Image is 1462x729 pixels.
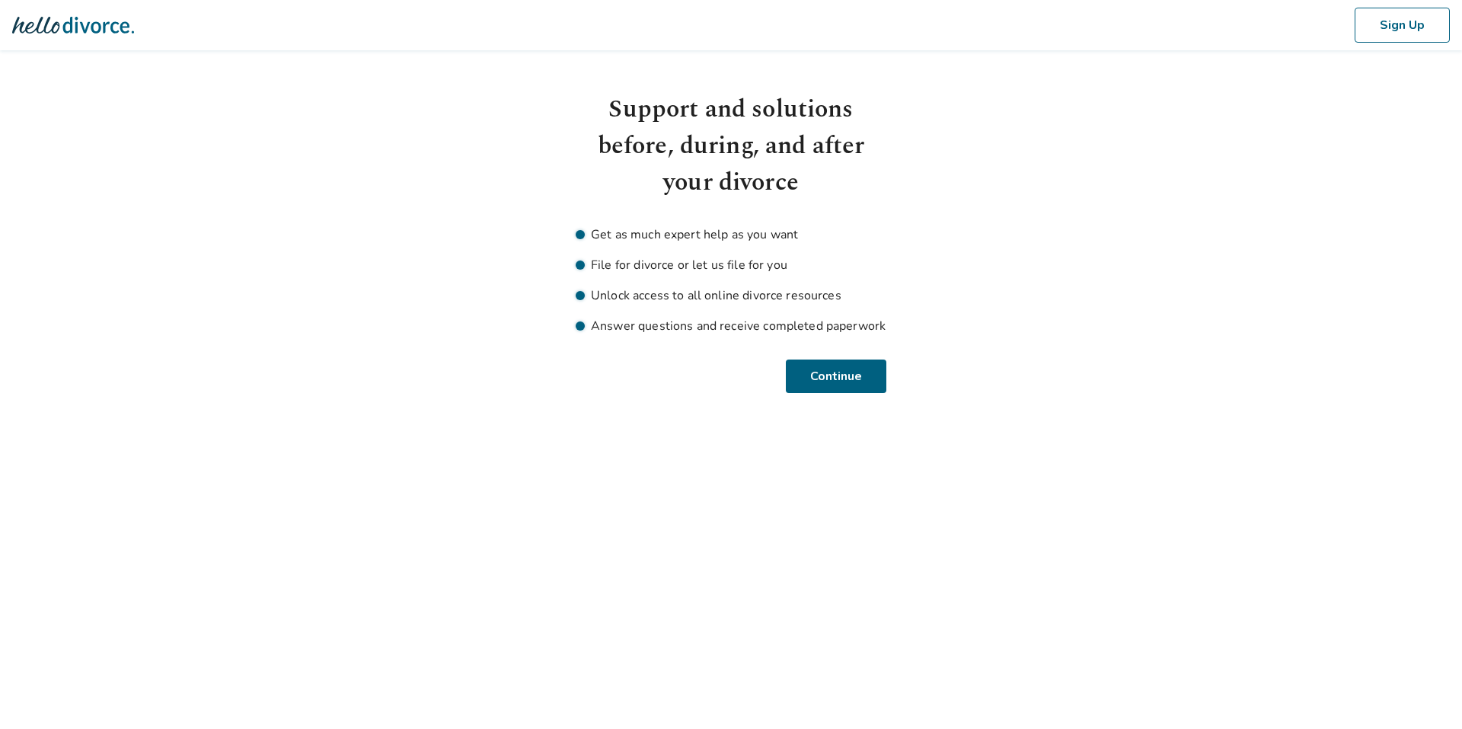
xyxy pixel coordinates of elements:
li: Unlock access to all online divorce resources [576,286,886,305]
li: File for divorce or let us file for you [576,256,886,274]
li: Answer questions and receive completed paperwork [576,317,886,335]
h1: Support and solutions before, during, and after your divorce [576,91,886,201]
li: Get as much expert help as you want [576,225,886,244]
button: Sign Up [1355,8,1450,43]
button: Continue [788,360,886,393]
img: Hello Divorce Logo [12,10,134,40]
